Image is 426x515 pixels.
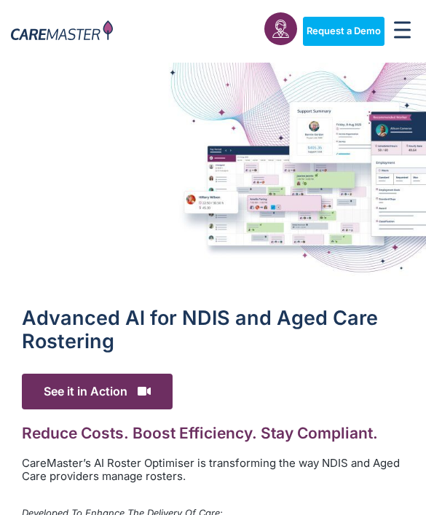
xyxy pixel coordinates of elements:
h1: Advanced Al for NDIS and Aged Care Rostering [22,307,404,354]
h2: Reduce Costs. Boost Efficiency. Stay Compliant. [22,424,404,442]
span: See it in Action [22,374,173,409]
img: CareMaster Logo [11,20,113,43]
div: Menu Toggle [390,17,416,46]
p: CareMaster’s AI Roster Optimiser is transforming the way NDIS and Aged Care providers manage rost... [22,457,404,483]
span: Request a Demo [307,25,381,37]
a: Request a Demo [303,17,384,46]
